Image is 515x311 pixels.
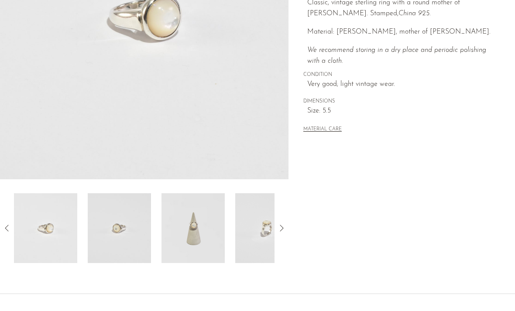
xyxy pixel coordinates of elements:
[88,193,151,263] img: Round Mother of Pearl Ring
[303,126,342,133] button: MATERIAL CARE
[303,71,500,79] span: CONDITION
[307,27,500,38] p: Material: [PERSON_NAME], mother of [PERSON_NAME].
[303,98,500,106] span: DIMENSIONS
[14,193,77,263] img: Round Mother of Pearl Ring
[307,47,486,65] i: We recommend storing in a dry place and periodic polishing with a cloth.
[235,193,299,263] img: Round Mother of Pearl Ring
[307,79,500,90] span: Very good; light vintage wear.
[307,106,500,117] span: Size: 5.5
[398,10,431,17] em: China 925.
[161,193,225,263] img: Round Mother of Pearl Ring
